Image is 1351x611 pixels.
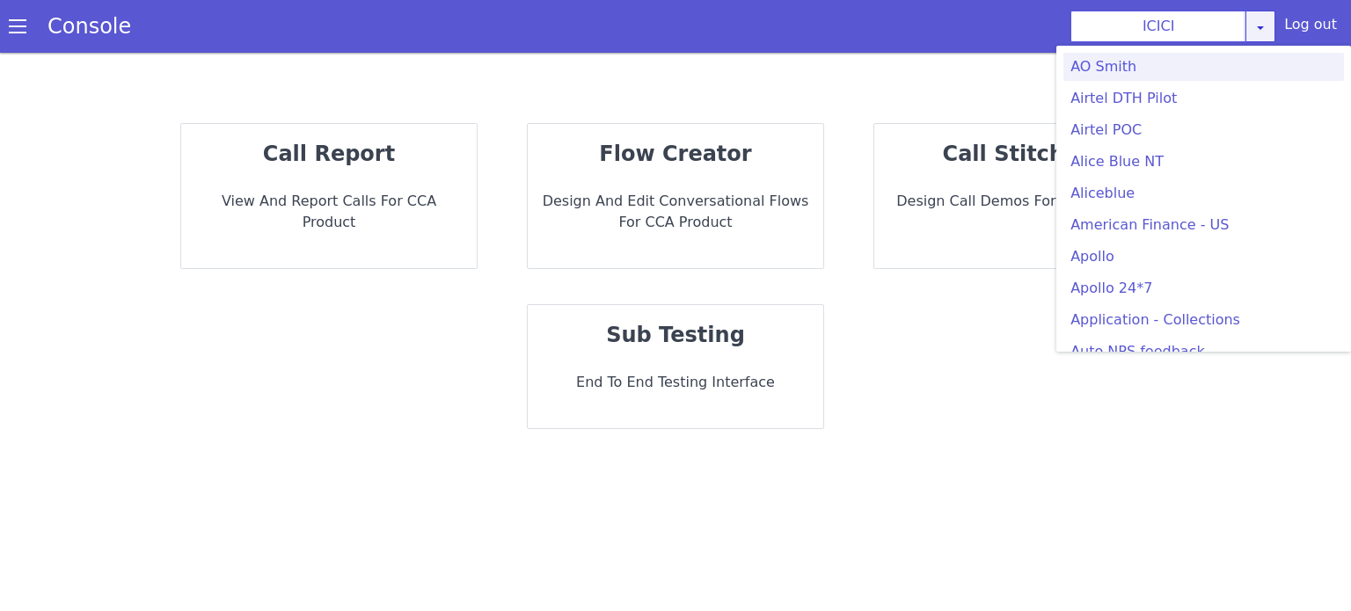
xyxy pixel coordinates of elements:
[599,142,751,166] strong: flow creator
[1063,53,1344,81] a: AO Smith
[888,191,1156,212] p: Design call demos for CCA Product
[542,372,809,393] p: End to End Testing Interface
[542,191,809,233] p: Design and Edit Conversational flows for CCA Product
[1063,116,1344,144] a: Airtel POC
[195,191,463,233] p: View and report calls for CCA Product
[1063,306,1344,334] a: Application - Collections
[1063,84,1344,113] a: Airtel DTH Pilot
[26,14,152,39] a: Console
[606,323,745,347] strong: sub testing
[263,142,395,166] strong: call report
[1063,211,1344,239] a: American Finance - US
[943,142,1102,166] strong: call stitching
[1063,148,1344,176] a: Alice Blue NT
[1284,14,1337,42] div: Log out
[1063,338,1344,366] a: Auto NPS feedback
[1063,243,1344,271] a: Apollo
[1063,179,1344,207] a: Aliceblue
[1070,11,1246,42] button: ICICI
[1063,274,1344,302] a: Apollo 24*7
